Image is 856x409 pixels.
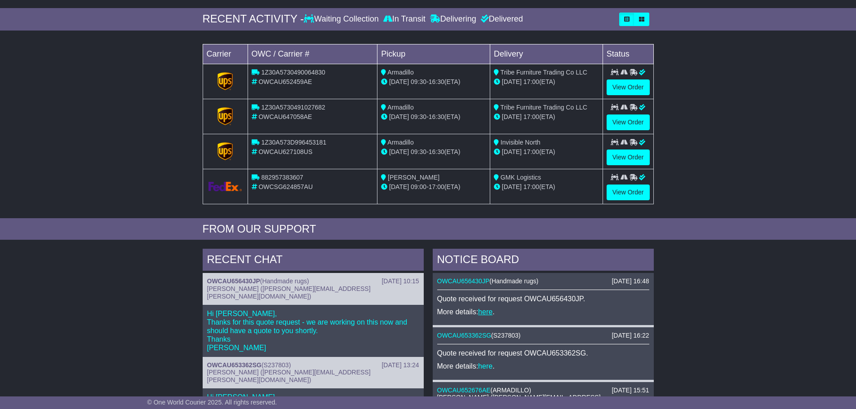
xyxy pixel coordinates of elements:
[437,295,649,303] p: Quote received for request OWCAU656430JP.
[381,147,486,157] div: - (ETA)
[261,104,325,111] span: 1Z30A5730491027682
[603,44,653,64] td: Status
[381,14,428,24] div: In Transit
[207,277,260,285] a: OWCAU656430JP
[523,113,539,120] span: 17:00
[478,362,492,370] a: here
[387,104,413,111] span: Armadillo
[437,277,649,285] div: ( )
[429,148,444,155] span: 16:30
[428,14,479,24] div: Delivering
[437,308,649,316] p: More details: .
[502,78,522,85] span: [DATE]
[207,361,262,369] a: OWCAU653362SG
[304,14,381,24] div: Waiting Collection
[381,77,486,87] div: - (ETA)
[607,114,650,130] a: View Order
[207,277,419,285] div: ( )
[437,362,649,370] p: More details: .
[492,387,529,394] span: ARMADILLO
[437,387,649,394] div: ( )
[494,147,599,157] div: (ETA)
[607,79,650,95] a: View Order
[389,113,409,120] span: [DATE]
[208,182,242,191] img: GetCarrierServiceLogo
[377,44,490,64] td: Pickup
[258,183,313,190] span: OWCSG624857AU
[437,332,649,339] div: ( )
[207,285,371,300] span: [PERSON_NAME] ([PERSON_NAME][EMAIL_ADDRESS][PERSON_NAME][DOMAIN_NAME])
[258,148,312,155] span: OWCAU627108US
[217,107,233,125] img: GetCarrierServiceLogo
[502,113,522,120] span: [DATE]
[389,148,409,155] span: [DATE]
[502,183,522,190] span: [DATE]
[437,349,649,357] p: Quote received for request OWCAU653362SG.
[381,112,486,122] div: - (ETA)
[429,183,444,190] span: 17:00
[381,182,486,192] div: - (ETA)
[501,139,541,146] span: Invisible North
[493,332,519,339] span: S237803
[381,277,419,285] div: [DATE] 10:15
[478,308,492,316] a: here
[490,44,603,64] td: Delivery
[501,104,587,111] span: Tribe Furniture Trading Co LLC
[258,113,312,120] span: OWCAU647058AE
[217,142,233,160] img: GetCarrierServiceLogo
[203,249,424,273] div: RECENT CHAT
[437,394,601,409] span: [PERSON_NAME] ([PERSON_NAME][EMAIL_ADDRESS][PERSON_NAME][DOMAIN_NAME])
[433,249,654,273] div: NOTICE BOARD
[203,13,304,26] div: RECENT ACTIVITY -
[411,148,426,155] span: 09:30
[262,277,307,285] span: Handmade rugs
[261,139,326,146] span: 1Z30A573D996453181
[389,78,409,85] span: [DATE]
[429,78,444,85] span: 16:30
[258,78,312,85] span: OWCAU652459AE
[429,113,444,120] span: 16:30
[147,399,277,406] span: © One World Courier 2025. All rights reserved.
[437,277,490,285] a: OWCAU656430JP
[612,387,649,394] div: [DATE] 15:51
[501,174,541,181] span: GMK Logistics
[248,44,377,64] td: OWC / Carrier #
[207,393,419,401] p: Hi [PERSON_NAME],
[612,332,649,339] div: [DATE] 16:22
[523,148,539,155] span: 17:00
[612,277,649,285] div: [DATE] 16:48
[492,277,537,285] span: Handmade rugs
[501,69,587,76] span: Tribe Furniture Trading Co LLC
[203,223,654,236] div: FROM OUR SUPPORT
[437,387,491,394] a: OWCAU652676AE
[523,78,539,85] span: 17:00
[494,112,599,122] div: (ETA)
[264,361,289,369] span: S237803
[607,150,650,165] a: View Order
[207,361,419,369] div: ( )
[388,174,439,181] span: [PERSON_NAME]
[387,69,413,76] span: Armadillo
[479,14,523,24] div: Delivered
[381,361,419,369] div: [DATE] 13:24
[389,183,409,190] span: [DATE]
[411,78,426,85] span: 09:30
[207,309,419,352] p: Hi [PERSON_NAME], Thanks for this quote request - we are working on this now and should have a qu...
[494,182,599,192] div: (ETA)
[437,332,492,339] a: OWCAU653362SG
[411,113,426,120] span: 09:30
[207,369,371,383] span: [PERSON_NAME] ([PERSON_NAME][EMAIL_ADDRESS][PERSON_NAME][DOMAIN_NAME])
[217,72,233,90] img: GetCarrierServiceLogo
[203,44,248,64] td: Carrier
[607,185,650,200] a: View Order
[411,183,426,190] span: 09:00
[523,183,539,190] span: 17:00
[502,148,522,155] span: [DATE]
[494,77,599,87] div: (ETA)
[261,174,303,181] span: 882957383607
[261,69,325,76] span: 1Z30A5730490064830
[387,139,413,146] span: Armadillo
